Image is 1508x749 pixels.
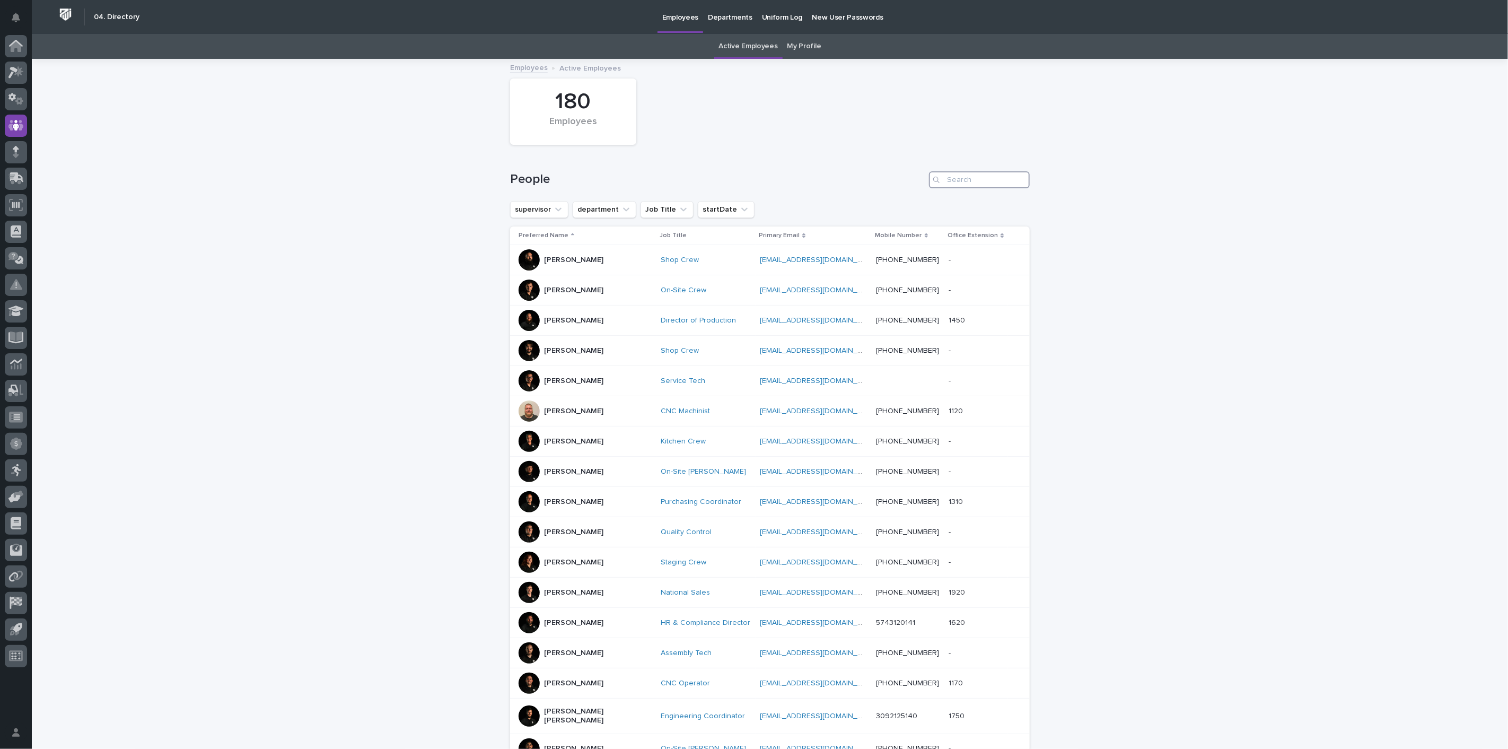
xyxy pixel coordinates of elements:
a: 3092125140 [876,712,918,720]
p: [PERSON_NAME] [544,437,603,446]
p: [PERSON_NAME] [544,528,603,537]
p: [PERSON_NAME] [544,346,603,355]
a: Active Employees [719,34,778,59]
a: [EMAIL_ADDRESS][DOMAIN_NAME] [760,407,880,415]
a: [EMAIL_ADDRESS][DOMAIN_NAME] [760,528,880,536]
a: [EMAIL_ADDRESS][DOMAIN_NAME] [760,680,880,687]
p: - [949,254,953,265]
a: [EMAIL_ADDRESS][DOMAIN_NAME] [760,589,880,596]
a: On-Site Crew [661,286,706,295]
a: CNC Operator [661,679,710,688]
tr: [PERSON_NAME]Quality Control [EMAIL_ADDRESS][DOMAIN_NAME] [PHONE_NUMBER]-- [510,517,1030,547]
div: Employees [528,116,618,138]
tr: [PERSON_NAME]Shop Crew [EMAIL_ADDRESS][DOMAIN_NAME] [PHONE_NUMBER]-- [510,336,1030,366]
h2: 04. Directory [94,13,139,22]
button: supervisor [510,201,568,218]
tr: [PERSON_NAME] [PERSON_NAME]Engineering Coordinator [EMAIL_ADDRESS][DOMAIN_NAME] 309212514017501750 [510,699,1030,734]
a: [EMAIL_ADDRESS][DOMAIN_NAME] [760,438,880,445]
p: [PERSON_NAME] [PERSON_NAME] [544,707,650,725]
p: [PERSON_NAME] [544,407,603,416]
tr: [PERSON_NAME]Purchasing Coordinator [EMAIL_ADDRESS][DOMAIN_NAME] [PHONE_NUMBER]13101310 [510,487,1030,517]
tr: [PERSON_NAME]Assembly Tech [EMAIL_ADDRESS][DOMAIN_NAME] [PHONE_NUMBER]-- [510,638,1030,668]
a: National Sales [661,588,710,597]
p: 1170 [949,677,965,688]
a: [PHONE_NUMBER] [876,407,940,415]
tr: [PERSON_NAME]Service Tech [EMAIL_ADDRESS][DOMAIN_NAME] -- [510,366,1030,396]
a: [EMAIL_ADDRESS][DOMAIN_NAME] [760,317,880,324]
a: Staging Crew [661,558,706,567]
a: CNC Machinist [661,407,710,416]
p: [PERSON_NAME] [544,588,603,597]
p: 1120 [949,405,965,416]
button: department [573,201,636,218]
a: [PHONE_NUMBER] [876,559,940,566]
p: - [949,344,953,355]
p: Job Title [660,230,687,241]
tr: [PERSON_NAME]CNC Operator [EMAIL_ADDRESS][DOMAIN_NAME] [PHONE_NUMBER]11701170 [510,668,1030,699]
p: Active Employees [559,62,621,73]
p: - [949,435,953,446]
p: Primary Email [759,230,800,241]
p: - [949,647,953,658]
p: [PERSON_NAME] [544,679,603,688]
a: Kitchen Crew [661,437,706,446]
a: Purchasing Coordinator [661,498,741,507]
a: [EMAIL_ADDRESS][DOMAIN_NAME] [760,649,880,657]
a: HR & Compliance Director [661,619,750,628]
p: Mobile Number [875,230,922,241]
a: Shop Crew [661,346,699,355]
button: Notifications [5,6,27,29]
a: My Profile [787,34,821,59]
a: [PHONE_NUMBER] [876,649,940,657]
tr: [PERSON_NAME]On-Site Crew [EMAIL_ADDRESS][DOMAIN_NAME] [PHONE_NUMBER]-- [510,275,1030,306]
tr: [PERSON_NAME]HR & Compliance Director [EMAIL_ADDRESS][DOMAIN_NAME] 574312014116201620 [510,608,1030,638]
p: Preferred Name [519,230,568,241]
p: [PERSON_NAME] [544,377,603,386]
button: Job Title [641,201,694,218]
input: Search [929,171,1030,188]
a: Service Tech [661,377,705,386]
a: [EMAIL_ADDRESS][DOMAIN_NAME] [760,712,880,720]
p: [PERSON_NAME] [544,498,603,507]
a: [EMAIL_ADDRESS][DOMAIN_NAME] [760,377,880,385]
p: - [949,526,953,537]
p: 1450 [949,314,967,325]
a: Quality Control [661,528,712,537]
a: Assembly Tech [661,649,712,658]
a: Director of Production [661,316,736,325]
a: On-Site [PERSON_NAME] [661,467,746,476]
p: 1620 [949,616,967,628]
tr: [PERSON_NAME]Shop Crew [EMAIL_ADDRESS][DOMAIN_NAME] [PHONE_NUMBER]-- [510,245,1030,275]
p: [PERSON_NAME] [544,467,603,476]
a: Engineering Coordinator [661,712,745,721]
p: 1310 [949,495,965,507]
p: [PERSON_NAME] [544,286,603,295]
a: [EMAIL_ADDRESS][DOMAIN_NAME] [760,559,880,566]
tr: [PERSON_NAME]National Sales [EMAIL_ADDRESS][DOMAIN_NAME] [PHONE_NUMBER]19201920 [510,578,1030,608]
p: Office Extension [948,230,998,241]
a: [PHONE_NUMBER] [876,680,940,687]
a: [PHONE_NUMBER] [876,589,940,596]
a: [EMAIL_ADDRESS][DOMAIN_NAME] [760,498,880,506]
p: [PERSON_NAME] [544,649,603,658]
p: 1750 [949,710,967,721]
p: 1920 [949,586,967,597]
p: - [949,374,953,386]
a: [PHONE_NUMBER] [876,528,940,536]
p: [PERSON_NAME] [544,316,603,325]
p: - [949,556,953,567]
h1: People [510,172,925,187]
a: 5743120141 [876,619,916,626]
p: - [949,465,953,476]
a: [PHONE_NUMBER] [876,286,940,294]
tr: [PERSON_NAME]CNC Machinist [EMAIL_ADDRESS][DOMAIN_NAME] [PHONE_NUMBER]11201120 [510,396,1030,426]
a: [EMAIL_ADDRESS][DOMAIN_NAME] [760,619,880,626]
div: 180 [528,89,618,115]
tr: [PERSON_NAME]Staging Crew [EMAIL_ADDRESS][DOMAIN_NAME] [PHONE_NUMBER]-- [510,547,1030,578]
img: Workspace Logo [56,5,75,24]
a: [EMAIL_ADDRESS][DOMAIN_NAME] [760,256,880,264]
a: [PHONE_NUMBER] [876,317,940,324]
tr: [PERSON_NAME]Kitchen Crew [EMAIL_ADDRESS][DOMAIN_NAME] [PHONE_NUMBER]-- [510,426,1030,457]
p: [PERSON_NAME] [544,256,603,265]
